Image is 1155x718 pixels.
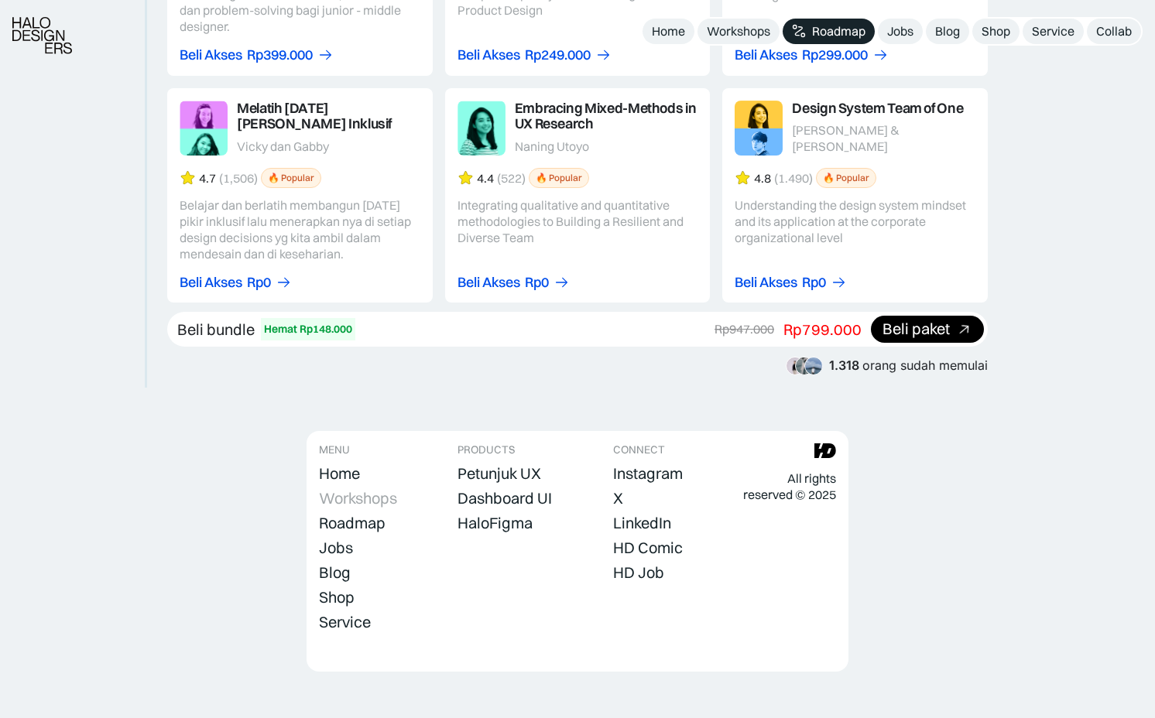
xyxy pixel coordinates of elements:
div: HD Comic [613,538,683,557]
div: Workshops [707,23,770,39]
a: Beli AksesRp399.000 [180,47,334,63]
div: orang sudah memulai [829,358,988,373]
div: Beli Akses [735,275,797,291]
a: Service [319,611,371,633]
a: Jobs [319,537,353,559]
div: Roadmap [812,23,865,39]
div: LinkedIn [613,514,671,532]
a: Petunjuk UX [458,463,541,484]
div: Beli Akses [458,47,520,63]
a: Workshops [697,19,780,44]
div: Beli Akses [735,47,797,63]
a: Blog [319,562,351,583]
a: Beli AksesRp0 [735,275,847,291]
div: Petunjuk UX [458,464,541,483]
a: Blog [926,19,969,44]
div: Rp399.000 [247,47,313,63]
a: Workshops [319,487,397,509]
a: Shop [972,19,1020,44]
div: PRODUCTS [458,443,515,456]
div: Blog [935,23,960,39]
a: Beli AksesRp299.000 [735,47,889,63]
a: Shop [319,586,355,608]
div: Shop [982,23,1010,39]
div: Rp0 [525,275,549,291]
div: Rp947.000 [715,321,774,337]
div: Beli Akses [458,275,520,291]
a: Home [643,19,694,44]
div: HD Job [613,563,664,582]
a: Roadmap [783,19,875,44]
div: Workshops [319,489,397,508]
a: Service [1023,19,1084,44]
a: Beli bundleHemat Rp148.000Rp947.000Rp799.000Beli paket [167,312,988,347]
div: MENU [319,443,350,456]
div: Collab [1096,23,1132,39]
a: Home [319,463,360,484]
div: Rp249.000 [525,47,591,63]
div: Service [1032,23,1074,39]
div: Home [319,464,360,483]
div: Beli Akses [180,275,242,291]
div: Jobs [887,23,913,39]
div: Jobs [319,538,353,557]
div: Beli bundle [177,320,255,340]
div: Instagram [613,464,683,483]
div: HaloFigma [458,514,533,532]
div: Rp299.000 [802,47,868,63]
div: Rp0 [247,275,271,291]
div: All rights reserved © 2025 [743,470,836,503]
a: Dashboard UI [458,487,552,509]
div: Rp799.000 [783,320,862,340]
div: Rp0 [802,275,826,291]
div: Dashboard UI [458,489,552,508]
a: Beli AksesRp249.000 [458,47,612,63]
div: Shop [319,588,355,607]
a: X [613,487,623,509]
div: CONNECT [613,443,665,456]
a: Beli AksesRp0 [458,275,570,291]
a: Jobs [878,19,923,44]
a: Instagram [613,463,683,484]
a: HaloFigma [458,512,533,534]
div: Home [652,23,685,39]
a: HD Comic [613,537,683,559]
div: Blog [319,563,351,582]
a: Collab [1087,19,1141,44]
div: Hemat Rp148.000 [264,321,352,337]
a: Roadmap [319,512,386,534]
div: Beli paket [883,321,950,337]
a: HD Job [613,562,664,583]
span: 1.318 [829,357,859,373]
div: Beli Akses [180,47,242,63]
div: Roadmap [319,514,386,532]
div: X [613,489,623,508]
div: Service [319,613,371,631]
a: Beli AksesRp0 [180,275,292,291]
a: LinkedIn [613,512,671,534]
